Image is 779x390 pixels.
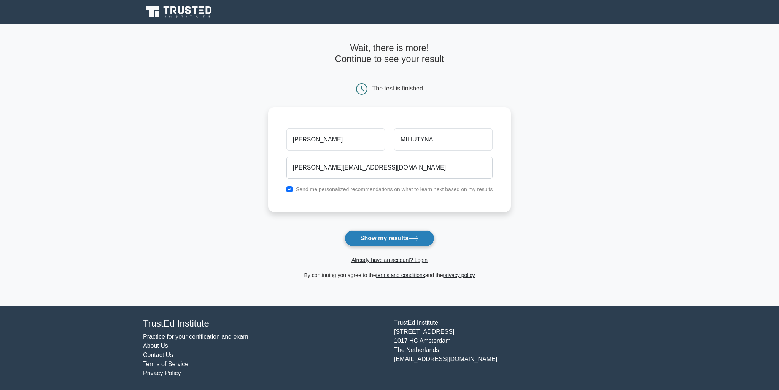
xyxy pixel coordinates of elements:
div: The test is finished [372,85,423,92]
input: First name [286,128,385,151]
label: Send me personalized recommendations on what to learn next based on my results [296,186,493,192]
a: About Us [143,342,168,349]
a: Terms of Service [143,361,188,367]
a: privacy policy [443,272,475,278]
h4: TrustEd Institute [143,318,385,329]
input: Last name [394,128,493,151]
a: Practice for your certification and exam [143,333,248,340]
a: Already have an account? Login [351,257,428,263]
a: terms and conditions [376,272,425,278]
button: Show my results [345,230,434,246]
a: Privacy Policy [143,370,181,376]
a: Contact Us [143,352,173,358]
div: By continuing you agree to the and the [264,271,516,280]
div: TrustEd Institute [STREET_ADDRESS] 1017 HC Amsterdam The Netherlands [EMAIL_ADDRESS][DOMAIN_NAME] [389,318,641,378]
h4: Wait, there is more! Continue to see your result [268,43,511,65]
input: Email [286,157,493,179]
